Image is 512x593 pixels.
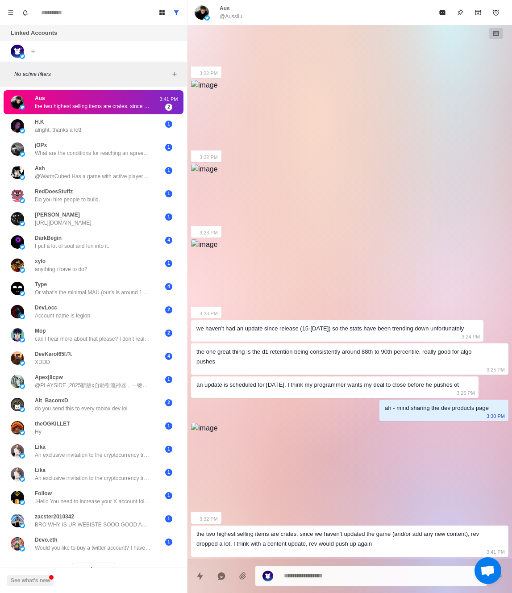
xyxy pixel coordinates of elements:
[165,492,172,499] span: 1
[191,164,218,175] img: image
[20,546,25,551] img: picture
[20,198,25,203] img: picture
[212,567,230,585] button: Reply with AI
[165,376,172,383] span: 1
[487,365,505,375] p: 3:25 PM
[11,421,24,434] img: picture
[11,189,24,202] img: picture
[20,523,25,528] img: picture
[35,350,72,358] p: DevKarol65/𝕏
[11,468,24,481] img: picture
[35,327,46,335] p: Mop
[165,167,172,174] span: 1
[234,567,252,585] button: Add media
[35,373,63,381] p: Apex|8cpw
[169,5,183,20] button: Show all conversations
[35,288,151,296] p: Or what's the minimal MAU (our's is around 1.9m)
[20,500,25,505] img: picture
[165,330,172,337] span: 2
[35,234,62,242] p: DarkBegin
[200,68,218,78] p: 3:22 PM
[35,497,151,505] p: .Hello You need to increase your X account followers, members on Telegram, Instagram, Tik Tok, RT...
[487,547,505,557] p: 3:41 PM
[11,259,24,272] img: picture
[475,557,501,584] div: Open chat
[165,260,172,267] span: 1
[35,141,47,149] p: jOPx
[35,474,151,482] p: An exclusive invitation to the cryptocurrency trading community! Hello, supporters! As a special ...
[11,398,24,411] img: picture
[165,190,172,197] span: 1
[35,536,58,544] p: Devo.eth
[20,291,25,296] img: picture
[165,144,172,151] span: 1
[11,282,24,295] img: picture
[165,353,172,360] span: 4
[35,521,151,529] p: BRO WHY IS UR WEBISTE SOOO GOOD AND ADICTIVE!????????????
[14,70,169,78] p: No active filters
[165,104,172,111] span: 2
[35,149,151,157] p: What are the conditions for reaching an agreement?
[200,228,218,238] p: 3:23 PM
[35,172,151,180] p: @WarmCubed Has a game with active players, maybe try reaching out to him.
[35,489,52,497] p: Follow
[35,420,70,428] p: theOGKILLET
[20,407,25,412] img: picture
[11,328,24,342] img: picture
[469,4,487,21] button: Archive
[165,283,172,290] span: 4
[20,104,25,110] img: picture
[11,212,24,226] img: picture
[11,96,24,109] img: picture
[11,119,24,133] img: picture
[35,126,81,134] p: alright, thanks a lot!
[35,257,46,265] p: xylo
[20,337,25,342] img: picture
[462,332,480,342] p: 3:24 PM
[35,443,46,451] p: Lika
[35,312,90,320] p: Account name is legion
[191,80,218,91] img: image
[7,575,54,586] button: See what's new
[11,45,24,58] img: picture
[457,388,475,398] p: 3:26 PM
[433,4,451,21] button: Mark as read
[35,335,151,343] p: can I hear more about that please? I don’t really understand
[11,514,24,527] img: picture
[20,384,25,389] img: picture
[169,69,180,79] button: Add filters
[196,347,489,367] div: the one great thing is the d1 retention being consistently around 88th to 90th percentile, really...
[35,188,73,196] p: RedDoesStuffz
[191,239,218,250] img: image
[20,476,25,482] img: picture
[35,196,100,204] p: Do you hire people to build.
[35,304,57,312] p: DevLocc
[35,219,92,227] p: [URL][DOMAIN_NAME]
[200,514,218,524] p: 3:32 PM
[11,375,24,388] img: picture
[18,5,32,20] button: Notifications
[72,563,116,577] button: Load more
[20,151,25,157] img: picture
[20,430,25,435] img: picture
[20,221,25,226] img: picture
[165,446,172,453] span: 1
[20,453,25,459] img: picture
[200,152,218,162] p: 3:22 PM
[191,423,218,434] img: image
[165,121,172,128] span: 1
[20,128,25,134] img: picture
[262,571,273,581] img: picture
[35,94,45,102] p: Aus
[165,399,172,406] span: 2
[35,164,45,172] p: Ash
[35,381,151,389] p: @PLAYSIDE ,2025新版x自动引流神器，一键启动，操作简单。 24小时自动采集同行粉丝变现，私信拉群群发广告， 霸屏推文上热门，社群刷评论，监控目标第一时间评论截流， 每日真人涨粉10...
[196,380,459,390] div: an update is scheduled for [DATE], I think my programmer wants my deal to close before he pushes ot
[451,4,469,21] button: Pin
[20,244,25,250] img: picture
[487,4,505,21] button: Add reminder
[35,265,87,273] p: anything i have to do?
[11,444,24,458] img: picture
[204,15,210,21] img: picture
[220,13,242,21] p: @Aussliu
